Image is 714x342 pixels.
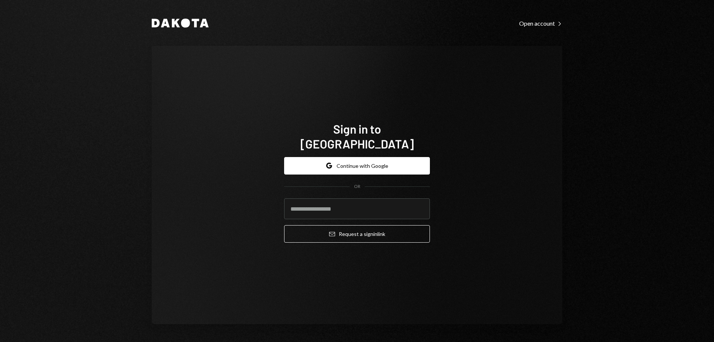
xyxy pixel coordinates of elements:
[519,20,562,27] div: Open account
[284,225,430,243] button: Request a signinlink
[284,157,430,175] button: Continue with Google
[354,183,360,190] div: OR
[519,19,562,27] a: Open account
[284,121,430,151] h1: Sign in to [GEOGRAPHIC_DATA]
